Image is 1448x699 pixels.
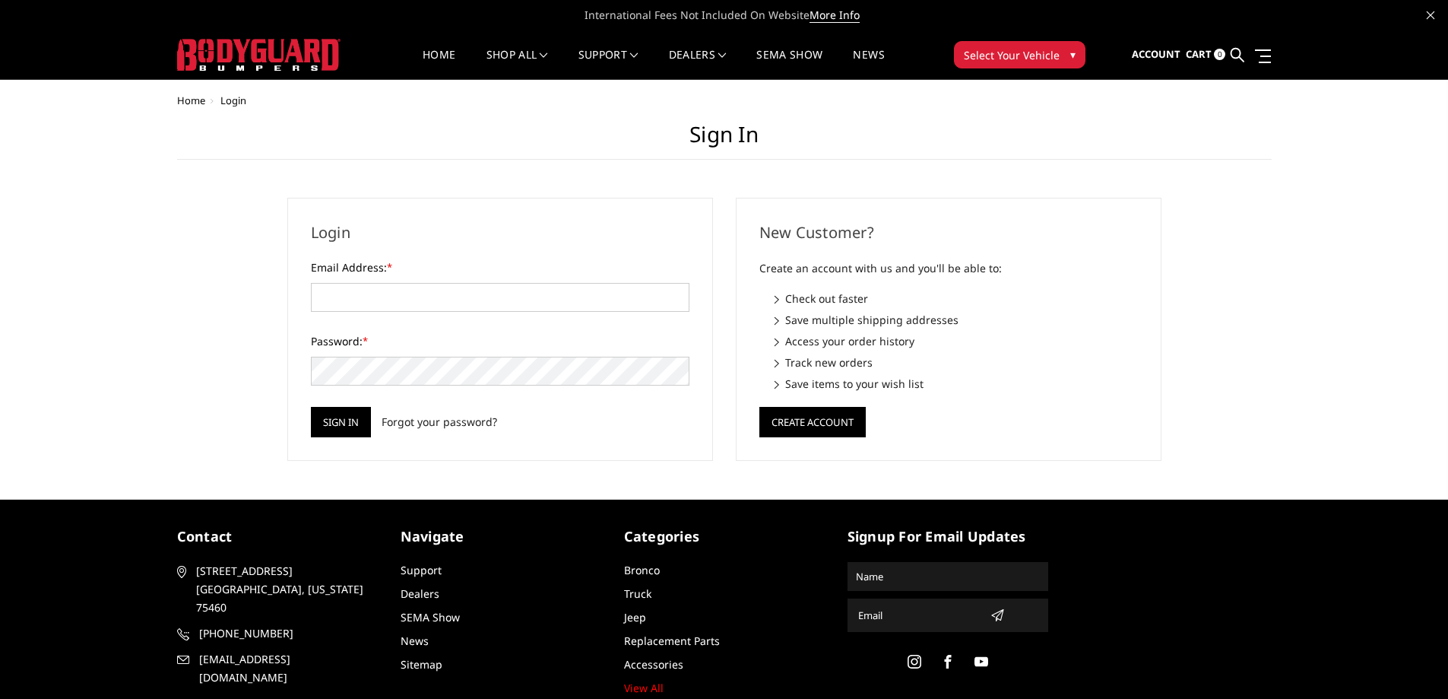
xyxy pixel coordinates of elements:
[401,526,601,547] h5: Navigate
[852,603,984,628] input: Email
[759,413,866,427] a: Create Account
[624,526,825,547] h5: Categories
[311,259,689,275] label: Email Address:
[624,681,664,695] a: View All
[311,407,371,437] input: Sign in
[810,8,860,23] a: More Info
[964,47,1060,63] span: Select Your Vehicle
[624,610,646,624] a: Jeep
[848,526,1048,547] h5: signup for email updates
[311,333,689,349] label: Password:
[196,562,372,617] span: [STREET_ADDRESS] [GEOGRAPHIC_DATA], [US_STATE] 75460
[759,259,1138,278] p: Create an account with us and you'll be able to:
[1132,34,1180,75] a: Account
[401,586,439,601] a: Dealers
[177,39,341,71] img: BODYGUARD BUMPERS
[775,291,1138,307] li: Check out faster
[624,634,720,648] a: Replacement Parts
[1186,34,1225,75] a: Cart 0
[775,312,1138,328] li: Save multiple shipping addresses
[759,407,866,437] button: Create Account
[220,94,246,107] span: Login
[624,563,660,577] a: Bronco
[775,354,1138,370] li: Track new orders
[177,624,378,643] a: [PHONE_NUMBER]
[624,657,683,672] a: Accessories
[1070,46,1076,62] span: ▾
[401,563,442,577] a: Support
[669,49,727,79] a: Dealers
[759,221,1138,244] h2: New Customer?
[1186,47,1212,61] span: Cart
[382,414,497,430] a: Forgot your password?
[954,41,1085,68] button: Select Your Vehicle
[199,650,375,687] span: [EMAIL_ADDRESS][DOMAIN_NAME]
[1132,47,1180,61] span: Account
[177,94,205,107] a: Home
[177,122,1272,160] h1: Sign in
[775,333,1138,349] li: Access your order history
[624,586,651,601] a: Truck
[401,610,460,624] a: SEMA Show
[756,49,822,79] a: SEMA Show
[1214,49,1225,60] span: 0
[199,624,375,643] span: [PHONE_NUMBER]
[401,657,442,672] a: Sitemap
[775,376,1138,392] li: Save items to your wish list
[401,634,429,648] a: News
[177,650,378,687] a: [EMAIL_ADDRESS][DOMAIN_NAME]
[853,49,884,79] a: News
[423,49,455,79] a: Home
[177,526,378,547] h5: contact
[311,221,689,244] h2: Login
[578,49,638,79] a: Support
[850,564,1046,589] input: Name
[486,49,548,79] a: shop all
